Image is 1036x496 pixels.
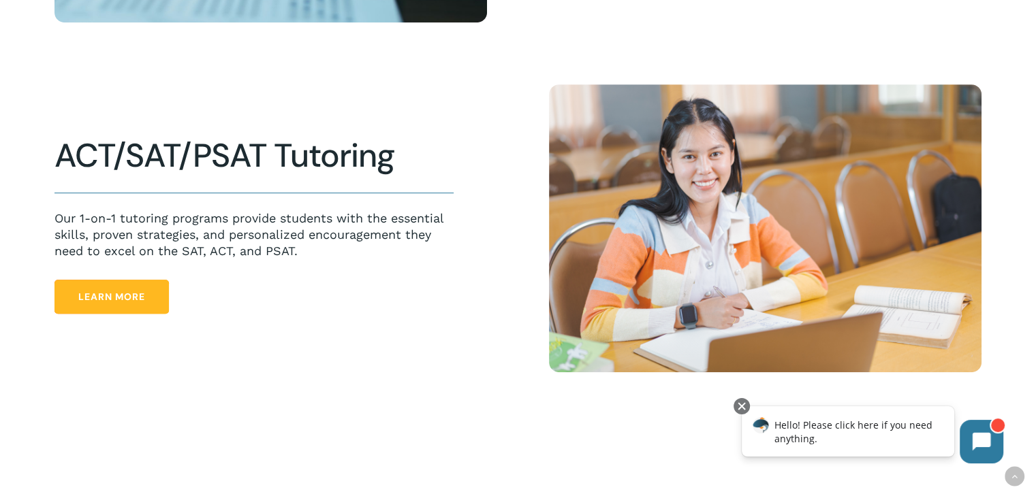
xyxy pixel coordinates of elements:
[727,395,1017,477] iframe: Chatbot
[54,136,453,176] h2: ACT/SAT/PSAT Tutoring
[54,210,453,259] p: Our 1-on-1 tutoring programs provide students with the essential skills, proven strategies, and p...
[78,290,145,303] span: Learn More
[549,84,982,373] img: Happy Students 6
[54,280,169,314] a: Learn More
